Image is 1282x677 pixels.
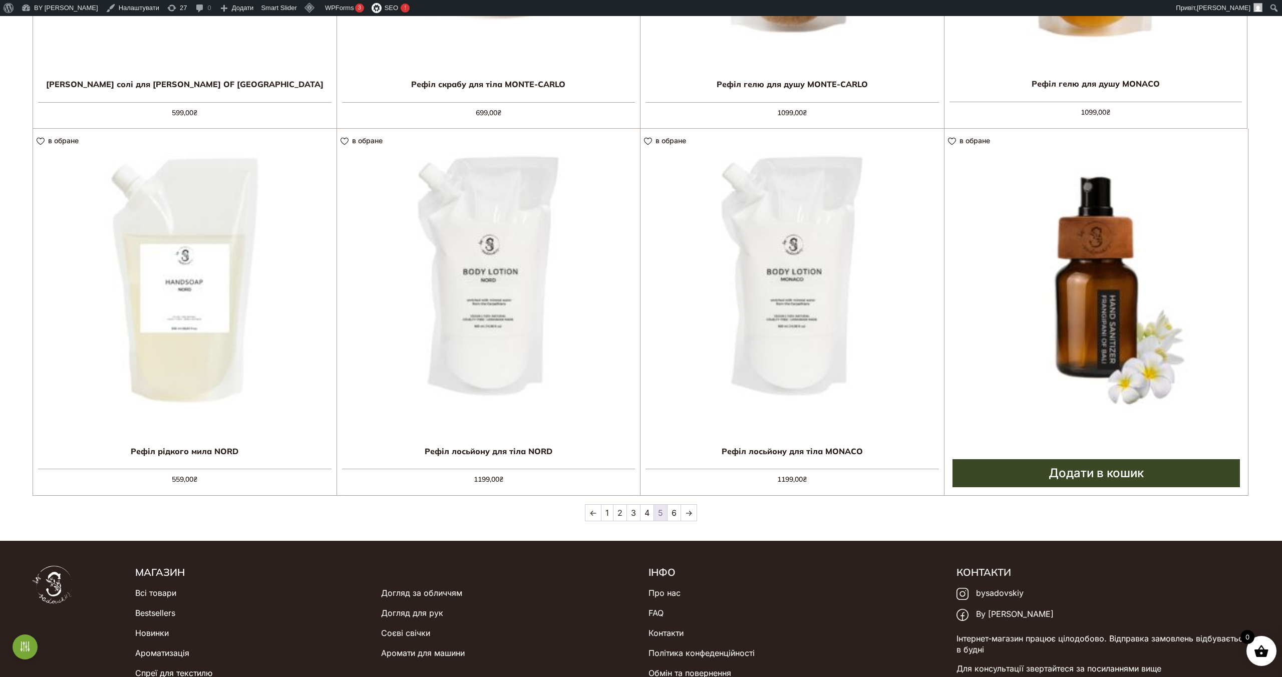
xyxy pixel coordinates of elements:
[337,439,640,464] h2: Рефіл лосьйону для тіла NORD
[337,72,640,97] h2: Рефіл скрабу для тіла MONTE-CARLO
[649,623,684,643] a: Контакти
[37,138,45,145] img: unfavourite.svg
[956,604,1054,625] a: By [PERSON_NAME]
[135,583,176,603] a: Всі товари
[33,72,337,97] h2: [PERSON_NAME] солі для [PERSON_NAME] OF [GEOGRAPHIC_DATA]
[656,136,686,145] span: в обране
[649,566,941,579] h5: Інфо
[172,475,197,484] bdi: 559,00
[1197,4,1250,12] span: [PERSON_NAME]
[627,505,640,521] a: 3
[777,108,807,117] bdi: 1099,00
[649,643,755,663] a: Політика конфеденційності
[803,475,807,484] span: ₴
[135,643,189,663] a: Ароматизація
[337,129,640,485] a: Рефіл лосьйону для тіла NORD 1199,00₴
[352,136,383,145] span: в обране
[640,439,944,464] h2: Рефіл лосьйону для тіла MONACO
[474,475,503,484] bdi: 1199,00
[803,108,807,117] span: ₴
[476,108,501,117] bdi: 699,00
[613,505,626,521] a: 2
[341,136,386,145] a: в обране
[585,505,601,521] a: ←
[497,108,501,117] span: ₴
[952,459,1240,487] a: Додати в кошик: “ПАРФУМОВАНИЙ АНТИСЕПТИК FRANGIPANI OF BALI”
[644,138,652,145] img: unfavourite.svg
[193,475,197,484] span: ₴
[1106,108,1110,117] span: ₴
[649,603,664,623] a: FAQ
[381,623,430,643] a: Соєві свічки
[640,72,944,97] h2: Рефіл гелю для душу MONTE-CARLO
[341,138,349,145] img: unfavourite.svg
[1081,108,1110,117] bdi: 1099,00
[193,108,197,117] span: ₴
[948,138,956,145] img: unfavourite.svg
[944,72,1247,97] h2: Рефіл гелю для душу MONACO
[381,583,462,603] a: Догляд за обличчям
[777,475,807,484] bdi: 1199,00
[654,505,667,521] span: 5
[668,505,681,521] a: 6
[956,566,1249,579] h5: Контакти
[33,439,337,464] h2: Рефіл рідкого мила NORD
[48,136,79,145] span: в обране
[948,136,994,145] a: в обране
[956,583,1024,604] a: bysadovskiy
[649,583,681,603] a: Про нас
[135,623,169,643] a: Новинки
[37,136,82,145] a: в обране
[135,603,175,623] a: Bestsellers
[1240,630,1254,644] span: 0
[959,136,990,145] span: в обране
[381,603,443,623] a: Догляд для рук
[640,129,944,485] a: Рефіл лосьйону для тіла MONACO 1199,00₴
[644,136,690,145] a: в обране
[681,505,697,521] a: →
[640,505,654,521] a: 4
[401,4,410,13] div: !
[172,108,197,117] bdi: 599,00
[135,566,633,579] h5: Магазин
[956,663,1249,674] p: Для консультації звертайтеся за посиланнями вище
[499,475,503,484] span: ₴
[33,129,337,485] a: Рефіл рідкого мила NORD 559,00₴
[385,4,398,12] span: SEO
[355,4,364,13] div: 3
[381,643,465,663] a: Аромати для машини
[601,505,613,521] a: 1
[956,633,1249,655] p: Інтернет-магазин працює цілодобово. Відправка замовлень відбувається в будні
